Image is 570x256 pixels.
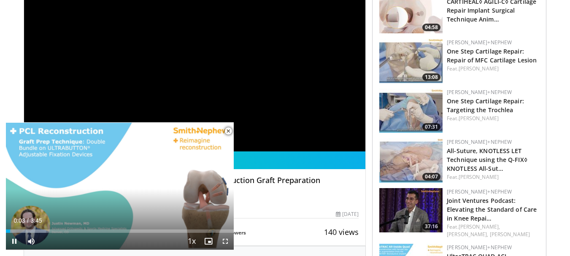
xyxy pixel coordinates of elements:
[447,147,527,172] a: All-Suture, KNOTLESS LET Technique using the Q-FIX◊ KNOTLESS All-Sut…
[447,138,512,146] a: [PERSON_NAME]+Nephew
[379,138,443,183] img: 19f1f587-357e-4d23-858f-099695421015.150x105_q85_crop-smart_upscale.jpg
[129,176,359,194] h4: Double bundle PCL Reconstruction Graft Preparation Technique
[422,173,440,181] span: 04:07
[183,233,200,250] button: Playback Rate
[422,223,440,230] span: 37:16
[447,188,512,195] a: [PERSON_NAME]+Nephew
[447,231,488,238] a: [PERSON_NAME],
[379,89,443,133] img: 3b7ba7c4-bc6e-4794-bdea-a58eff7c6276.150x105_q85_crop-smart_upscale.jpg
[447,115,539,122] div: Feat.
[129,198,359,205] div: By
[459,223,500,230] a: [PERSON_NAME],
[336,210,359,218] div: [DATE]
[324,227,359,237] span: 140 views
[30,217,42,224] span: 3:45
[447,65,539,73] div: Feat.
[447,97,524,114] a: One Step Cartilage Repair: Targeting the Trochlea
[447,173,539,181] div: Feat.
[200,233,217,250] button: Enable picture-in-picture mode
[459,65,499,72] a: [PERSON_NAME]
[422,24,440,31] span: 04:58
[379,188,443,232] img: 0cd83934-5328-4892-b9c0-2e826023cd8a.150x105_q85_crop-smart_upscale.jpg
[6,122,234,250] video-js: Video Player
[459,115,499,122] a: [PERSON_NAME]
[27,217,29,224] span: /
[459,173,499,181] a: [PERSON_NAME]
[490,231,530,238] a: [PERSON_NAME]
[447,223,539,238] div: Feat.
[14,217,25,224] span: 0:03
[447,89,512,96] a: [PERSON_NAME]+Nephew
[422,73,440,81] span: 13:08
[6,229,234,233] div: Progress Bar
[6,233,23,250] button: Pause
[217,233,234,250] button: Fullscreen
[447,244,512,251] a: [PERSON_NAME]+Nephew
[447,197,537,222] a: Joint Ventures Podcast: Elevating the Standard of Care in Knee Repai…
[422,123,440,131] span: 07:31
[379,39,443,83] a: 13:08
[447,47,537,64] a: One Step Cartilage Repair: Repair of MFC Cartilage Lesion
[447,39,512,46] a: [PERSON_NAME]+Nephew
[379,89,443,133] a: 07:31
[23,233,40,250] button: Mute
[379,138,443,183] a: 04:07
[220,122,237,140] button: Close
[379,188,443,232] a: 37:16
[379,39,443,83] img: 304fd00c-f6f9-4ade-ab23-6f82ed6288c9.150x105_q85_crop-smart_upscale.jpg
